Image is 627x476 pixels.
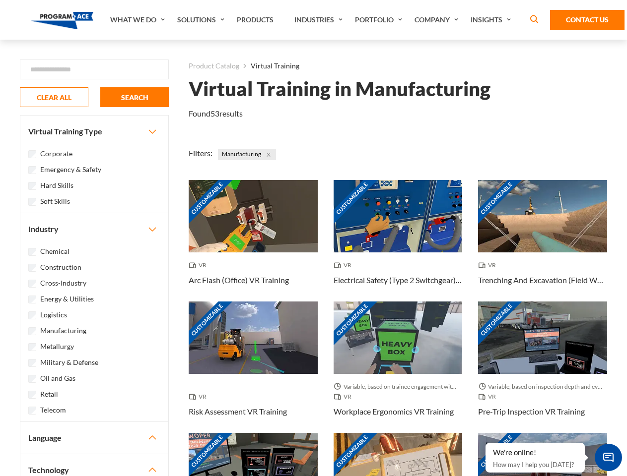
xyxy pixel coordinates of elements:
button: Language [20,422,168,454]
button: Industry [20,213,168,245]
span: Filters: [189,148,212,158]
input: Telecom [28,407,36,415]
label: Manufacturing [40,325,86,336]
a: Customizable Thumbnail - Risk Assessment VR Training VR Risk Assessment VR Training [189,301,318,433]
input: Logistics [28,311,36,319]
input: Retail [28,391,36,399]
h3: Trenching And Excavation (Field Work) VR Training [478,274,607,286]
span: VR [334,260,355,270]
li: Virtual Training [239,59,299,72]
label: Soft Skills [40,196,70,207]
a: Customizable Thumbnail - Workplace Ergonomics VR Training Variable, based on trainee engagement w... [334,301,463,433]
p: Found results [189,108,243,119]
input: Energy & Utilities [28,296,36,303]
p: How may I help you [DATE]? [493,459,577,471]
label: Hard Skills [40,180,73,191]
input: Oil and Gas [28,375,36,383]
button: CLEAR ALL [20,87,88,107]
input: Manufacturing [28,327,36,335]
span: Chat Widget [595,444,622,471]
a: Customizable Thumbnail - Electrical Safety (Type 2 Switchgear) VR Training VR Electrical Safety (... [334,180,463,301]
a: Product Catalog [189,59,239,72]
input: Chemical [28,248,36,256]
h3: Pre-Trip Inspection VR Training [478,406,585,417]
input: Hard Skills [28,182,36,190]
span: VR [189,392,210,402]
div: We're online! [493,448,577,458]
label: Oil and Gas [40,373,75,384]
input: Soft Skills [28,198,36,206]
h3: Risk Assessment VR Training [189,406,287,417]
span: VR [478,260,500,270]
span: Variable, based on trainee engagement with exercises. [334,382,463,392]
a: Customizable Thumbnail - Arc Flash (Office) VR Training VR Arc Flash (Office) VR Training [189,180,318,301]
label: Military & Defense [40,357,98,368]
input: Cross-Industry [28,280,36,288]
label: Corporate [40,148,72,159]
input: Emergency & Safety [28,166,36,174]
label: Cross-Industry [40,278,86,289]
span: VR [189,260,210,270]
input: Military & Defense [28,359,36,367]
a: Customizable Thumbnail - Pre-Trip Inspection VR Training Variable, based on inspection depth and ... [478,301,607,433]
label: Metallurgy [40,341,74,352]
em: 53 [210,109,219,118]
label: Logistics [40,309,67,320]
button: Close [263,149,274,160]
h3: Workplace Ergonomics VR Training [334,406,454,417]
button: Virtual Training Type [20,116,168,147]
span: VR [334,392,355,402]
img: Program-Ace [31,12,94,29]
label: Retail [40,389,58,400]
input: Construction [28,264,36,272]
span: Variable, based on inspection depth and event interaction. [478,382,607,392]
label: Chemical [40,246,70,257]
h3: Arc Flash (Office) VR Training [189,274,289,286]
h3: Electrical Safety (Type 2 Switchgear) VR Training [334,274,463,286]
a: Customizable Thumbnail - Trenching And Excavation (Field Work) VR Training VR Trenching And Excav... [478,180,607,301]
nav: breadcrumb [189,59,607,72]
input: Metallurgy [28,343,36,351]
a: Contact Us [550,10,625,30]
label: Construction [40,262,81,273]
input: Corporate [28,150,36,158]
label: Energy & Utilities [40,294,94,304]
span: Manufacturing [218,149,276,160]
h1: Virtual Training in Manufacturing [189,80,490,98]
label: Telecom [40,405,66,416]
label: Emergency & Safety [40,164,101,175]
span: VR [478,392,500,402]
